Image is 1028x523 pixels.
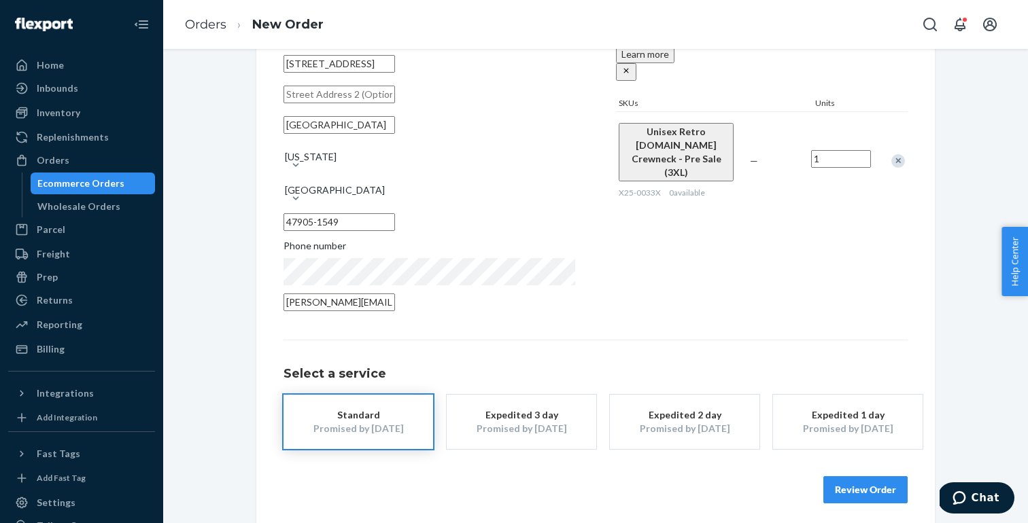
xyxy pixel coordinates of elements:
[284,395,433,449] button: StandardPromised by [DATE]
[940,482,1014,516] iframe: Opens a widget where you can chat to one of our agents
[976,11,1004,38] button: Open account menu
[619,123,734,181] button: Unisex Retro [DOMAIN_NAME] Crewneck - Pre Sale (3XL)
[8,492,155,513] a: Settings
[811,150,871,168] input: Quantity
[284,239,346,258] span: Phone number
[916,11,944,38] button: Open Search Box
[8,314,155,336] a: Reporting
[447,395,596,449] button: Expedited 3 dayPromised by [DATE]
[37,154,69,167] div: Orders
[31,196,156,217] a: Wholesale Orders
[31,173,156,194] a: Ecommerce Orders
[37,223,65,236] div: Parcel
[610,395,759,449] button: Expedited 2 dayPromised by [DATE]
[15,18,73,31] img: Flexport logo
[37,293,73,307] div: Returns
[284,367,908,381] h1: Select a service
[304,422,413,435] div: Promised by [DATE]
[8,54,155,76] a: Home
[284,86,395,103] input: Street Address 2 (Optional)
[793,422,902,435] div: Promised by [DATE]
[37,106,80,120] div: Inventory
[750,155,758,166] span: —
[252,17,324,32] a: New Order
[616,46,674,63] button: Learn more
[1001,227,1028,296] button: Help Center
[8,382,155,404] button: Integrations
[773,395,923,449] button: Expedited 1 dayPromised by [DATE]
[669,187,705,198] span: 0 available
[467,408,576,422] div: Expedited 3 day
[8,289,155,311] a: Returns
[8,243,155,265] a: Freight
[284,213,395,231] input: ZIP Code
[284,55,395,73] input: Street Address
[304,408,413,422] div: Standard
[467,422,576,435] div: Promised by [DATE]
[128,11,155,38] button: Close Navigation
[8,77,155,99] a: Inbounds
[8,102,155,124] a: Inventory
[285,183,385,197] div: [GEOGRAPHIC_DATA]
[8,338,155,360] a: Billing
[619,187,661,198] span: X25-0033X
[8,126,155,148] a: Replenishments
[630,408,739,422] div: Expedited 2 day
[37,130,109,144] div: Replenishments
[284,116,395,134] input: City
[37,270,58,284] div: Prep
[37,447,80,461] div: Fast Tags
[37,82,78,95] div: Inbounds
[8,410,155,426] a: Add Integration
[793,408,902,422] div: Expedited 1 day
[37,342,65,356] div: Billing
[8,470,155,486] a: Add Fast Tag
[185,17,226,32] a: Orders
[37,472,86,484] div: Add Fast Tag
[284,293,395,311] input: Email (Only Required for International)
[891,154,905,168] div: Remove Item
[616,97,812,111] div: SKUs
[8,219,155,240] a: Parcel
[174,5,335,45] ol: breadcrumbs
[37,58,64,72] div: Home
[632,126,721,178] span: Unisex Retro [DOMAIN_NAME] Crewneck - Pre Sale (3XL)
[284,177,285,190] input: [GEOGRAPHIC_DATA]
[37,177,124,190] div: Ecommerce Orders
[8,443,155,465] button: Fast Tags
[37,318,82,331] div: Reporting
[284,143,285,157] input: [US_STATE]
[37,412,97,423] div: Add Integration
[823,476,908,503] button: Review Order
[8,266,155,288] a: Prep
[946,11,974,38] button: Open notifications
[37,200,120,213] div: Wholesale Orders
[630,422,739,435] div: Promised by [DATE]
[37,247,70,261] div: Freight
[285,150,337,164] div: [US_STATE]
[37,496,75,509] div: Settings
[37,386,94,400] div: Integrations
[812,97,874,111] div: Units
[616,63,636,81] button: close
[8,149,155,171] a: Orders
